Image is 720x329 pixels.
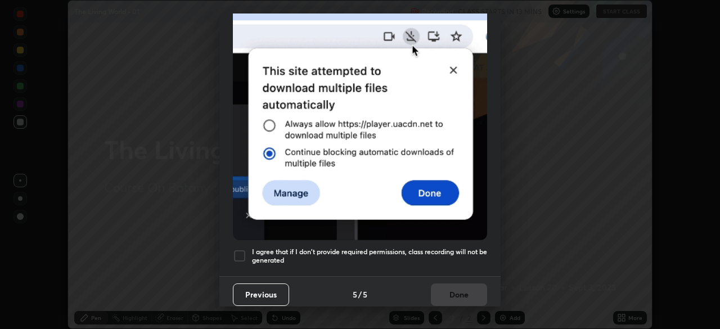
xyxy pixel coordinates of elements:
h5: I agree that if I don't provide required permissions, class recording will not be generated [252,247,487,265]
h4: / [358,289,362,300]
h4: 5 [353,289,357,300]
button: Previous [233,283,289,306]
h4: 5 [363,289,367,300]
